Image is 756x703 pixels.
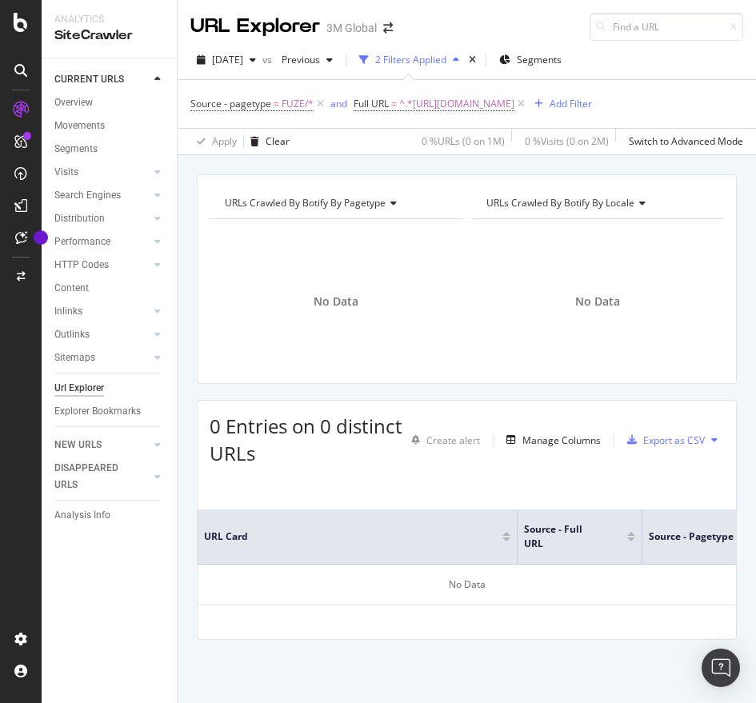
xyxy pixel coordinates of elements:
button: Create alert [405,427,480,453]
a: Content [54,280,166,297]
div: Url Explorer [54,380,104,397]
input: Find a URL [590,13,743,41]
div: DISAPPEARED URLS [54,460,135,493]
span: Source - pagetype [190,97,271,110]
div: Sitemaps [54,350,95,366]
div: Create alert [426,433,480,447]
a: Sitemaps [54,350,150,366]
button: and [330,96,347,111]
div: Search Engines [54,187,121,204]
div: 2 Filters Applied [375,53,446,66]
div: URL Explorer [190,13,320,40]
button: Apply [190,129,237,154]
div: 0 % Visits ( 0 on 2M ) [525,134,609,148]
div: SiteCrawler [54,26,164,45]
a: Inlinks [54,303,150,320]
button: Export as CSV [621,427,705,453]
a: HTTP Codes [54,257,150,274]
div: times [466,52,479,68]
span: URLs Crawled By Botify By pagetype [225,196,386,210]
button: Clear [244,129,290,154]
span: 0 Entries on 0 distinct URLs [210,413,402,466]
button: 2 Filters Applied [353,47,466,73]
h4: URLs Crawled By Botify By locale [483,190,710,216]
div: CURRENT URLS [54,71,124,88]
button: [DATE] [190,47,262,73]
div: NEW URLS [54,437,102,453]
div: Content [54,280,89,297]
button: Segments [493,47,568,73]
a: Search Engines [54,187,150,204]
div: and [330,97,347,110]
a: Overview [54,94,166,111]
span: Source - pagetype [649,529,734,544]
div: Add Filter [550,97,592,110]
span: Source - Full URL [524,522,603,551]
a: Performance [54,234,150,250]
a: Movements [54,118,166,134]
a: Distribution [54,210,150,227]
div: Distribution [54,210,105,227]
div: Overview [54,94,93,111]
span: = [274,97,279,110]
button: Manage Columns [500,430,601,449]
a: Visits [54,164,150,181]
span: URLs Crawled By Botify By locale [486,196,634,210]
span: FUZE/* [282,93,314,115]
a: CURRENT URLS [54,71,150,88]
button: Add Filter [528,94,592,114]
div: Segments [54,141,98,158]
span: No Data [575,294,620,310]
span: = [391,97,397,110]
div: Export as CSV [643,433,705,447]
span: 2025 Aug. 17th [212,53,243,66]
h4: URLs Crawled By Botify By pagetype [222,190,449,216]
div: Analytics [54,13,164,26]
div: Outlinks [54,326,90,343]
a: Url Explorer [54,380,166,397]
div: HTTP Codes [54,257,109,274]
div: Performance [54,234,110,250]
button: Switch to Advanced Mode [622,129,743,154]
span: Segments [517,53,562,66]
div: Manage Columns [522,433,601,447]
a: Analysis Info [54,507,166,524]
div: No Data [198,565,736,605]
a: Explorer Bookmarks [54,403,166,420]
div: Analysis Info [54,507,110,524]
div: 3M Global [326,20,377,36]
span: Full URL [354,97,389,110]
span: vs [262,53,275,66]
a: NEW URLS [54,437,150,453]
button: Previous [275,47,339,73]
div: Visits [54,164,78,181]
span: ^.*[URL][DOMAIN_NAME] [399,93,514,115]
span: URL Card [204,529,498,544]
div: Switch to Advanced Mode [629,134,743,148]
div: 0 % URLs ( 0 on 1M ) [422,134,505,148]
a: Outlinks [54,326,150,343]
div: Clear [266,134,290,148]
a: Segments [54,141,166,158]
div: Inlinks [54,303,82,320]
div: Open Intercom Messenger [702,649,740,687]
span: Previous [275,53,320,66]
a: DISAPPEARED URLS [54,460,150,493]
div: Movements [54,118,105,134]
div: Apply [212,134,237,148]
div: arrow-right-arrow-left [383,22,393,34]
div: Explorer Bookmarks [54,403,141,420]
div: Tooltip anchor [34,230,48,245]
span: No Data [314,294,358,310]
